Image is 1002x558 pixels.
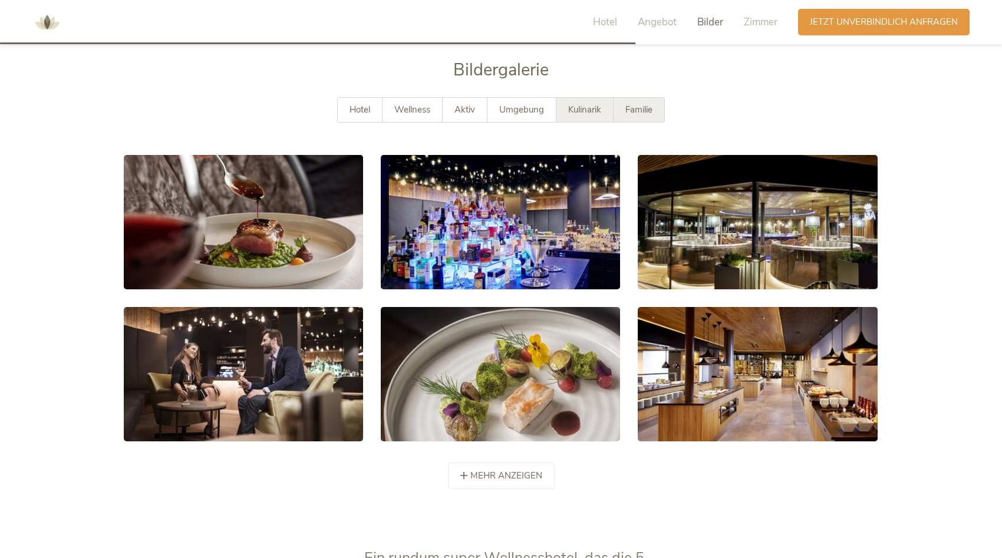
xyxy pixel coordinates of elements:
span: Aktiv [454,104,475,115]
span: mehr anzeigen [470,470,542,482]
span: Hotel [593,15,617,29]
a: AMONTI & LUNARIS Wellnessresort [29,18,65,26]
span: Umgebung [499,104,544,115]
span: Hotel [350,104,370,115]
span: Bildergalerie [453,58,549,81]
span: Kulinarik [568,104,601,115]
span: Jetzt unverbindlich anfragen [810,16,958,28]
span: Angebot [638,15,677,29]
span: Bilder [697,15,723,29]
span: Familie [625,104,652,115]
span: Zimmer [744,15,777,29]
img: AMONTI & LUNARIS Wellnessresort [29,5,65,40]
span: Wellness [394,104,430,115]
